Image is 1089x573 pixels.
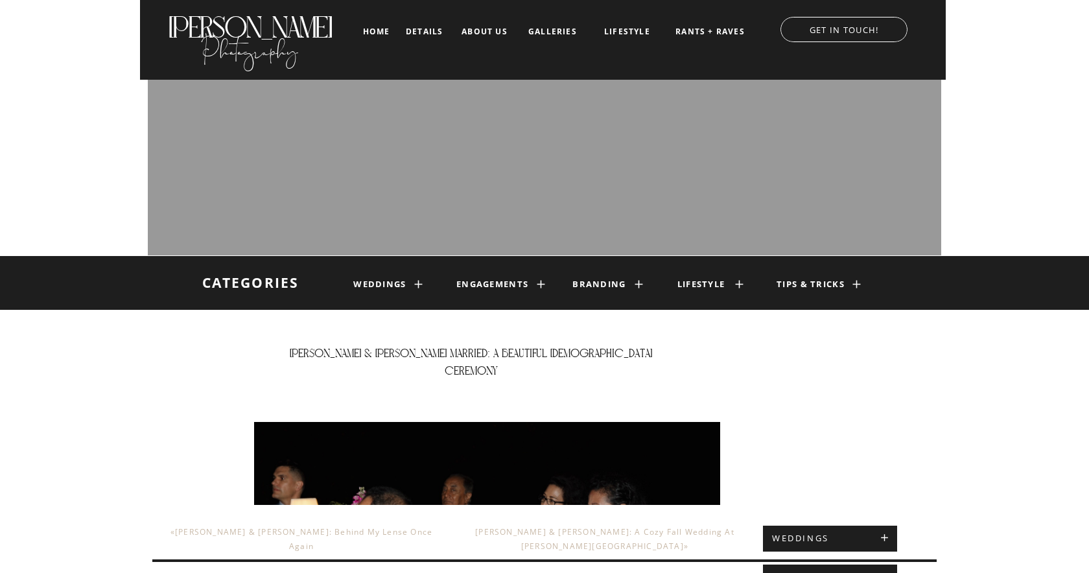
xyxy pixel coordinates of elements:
[771,279,850,290] a: TIPS & TRICKS
[193,275,308,292] h1: categories
[572,279,627,290] a: branding
[475,526,734,552] a: [PERSON_NAME] & [PERSON_NAME]: A Cozy Fall Wedding at [PERSON_NAME][GEOGRAPHIC_DATA]
[456,279,523,290] a: engagements
[467,525,742,543] nav: »
[772,533,888,544] a: WEDDINGS
[167,25,333,68] a: Photography
[279,345,662,418] h1: [PERSON_NAME] & [PERSON_NAME] Married: A beautiful [DEMOGRAPHIC_DATA] Ceremony
[526,27,580,36] a: galleries
[167,10,333,32] a: [PERSON_NAME]
[164,525,439,543] nav: «
[353,279,407,290] a: weddings
[175,526,432,552] a: [PERSON_NAME] & [PERSON_NAME]: Behind my lense once again
[594,27,660,36] a: LIFESTYLE
[671,279,731,290] a: lifestyle
[361,27,392,36] a: home
[406,27,443,35] a: details
[674,27,746,36] a: RANTS + RAVES
[458,27,511,36] a: about us
[767,21,920,34] a: GET IN TOUCH!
